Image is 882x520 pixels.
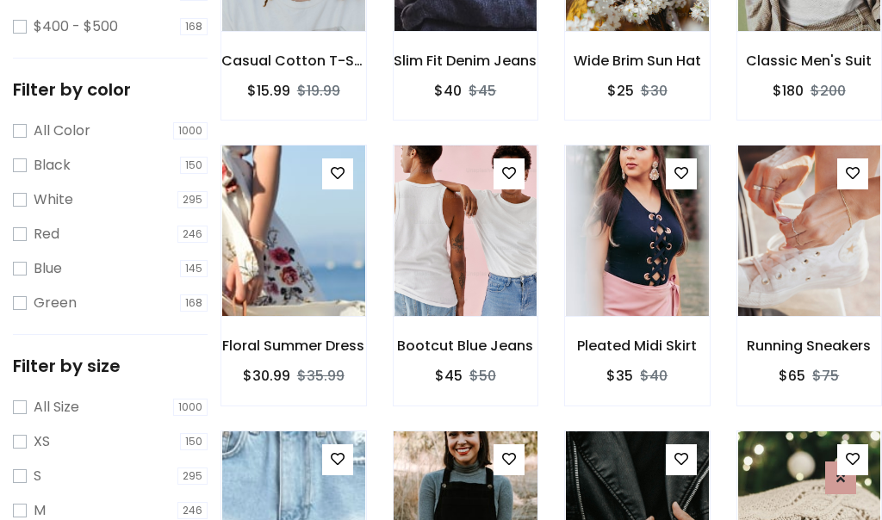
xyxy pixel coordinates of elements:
[434,83,462,99] h6: $40
[34,155,71,176] label: Black
[737,337,882,354] h6: Running Sneakers
[812,366,839,386] del: $75
[177,502,208,519] span: 246
[177,191,208,208] span: 295
[34,431,50,452] label: XS
[435,368,463,384] h6: $45
[34,466,41,486] label: S
[180,260,208,277] span: 145
[297,366,345,386] del: $35.99
[394,337,538,354] h6: Bootcut Blue Jeans
[606,368,633,384] h6: $35
[641,81,668,101] del: $30
[773,83,804,99] h6: $180
[13,79,208,100] h5: Filter by color
[34,293,77,313] label: Green
[34,16,118,37] label: $400 - $500
[607,83,634,99] h6: $25
[34,121,90,141] label: All Color
[640,366,668,386] del: $40
[394,53,538,69] h6: Slim Fit Denim Jeans
[221,53,366,69] h6: Casual Cotton T-Shirt
[13,356,208,376] h5: Filter by size
[180,18,208,35] span: 168
[180,157,208,174] span: 150
[779,368,805,384] h6: $65
[469,81,496,101] del: $45
[565,53,710,69] h6: Wide Brim Sun Hat
[173,399,208,416] span: 1000
[180,433,208,450] span: 150
[34,397,79,418] label: All Size
[34,189,73,210] label: White
[297,81,340,101] del: $19.99
[243,368,290,384] h6: $30.99
[737,53,882,69] h6: Classic Men's Suit
[180,294,208,312] span: 168
[221,337,366,354] h6: Floral Summer Dress
[811,81,846,101] del: $200
[173,122,208,139] span: 1000
[177,467,208,485] span: 295
[34,258,62,279] label: Blue
[34,224,59,245] label: Red
[565,337,710,354] h6: Pleated Midi Skirt
[247,83,290,99] h6: $15.99
[469,366,496,386] del: $50
[177,226,208,243] span: 246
